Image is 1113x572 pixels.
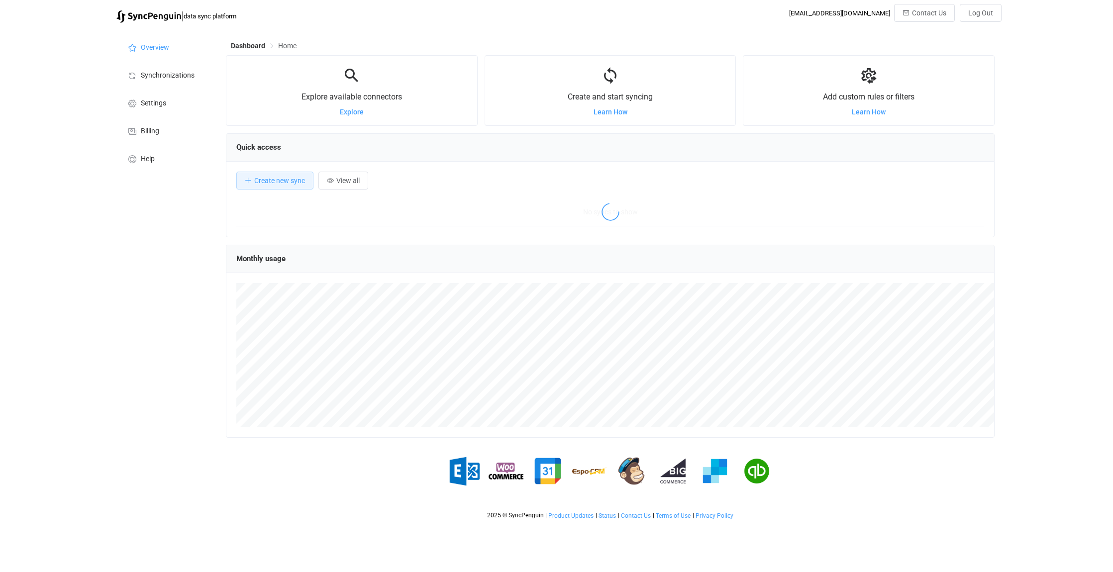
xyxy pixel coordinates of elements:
[568,92,653,101] span: Create and start syncing
[231,42,265,50] span: Dashboard
[530,454,565,488] img: google.png
[116,116,216,144] a: Billing
[695,512,734,519] a: Privacy Policy
[116,61,216,89] a: Synchronizations
[116,89,216,116] a: Settings
[116,144,216,172] a: Help
[545,512,547,519] span: |
[141,127,159,135] span: Billing
[116,10,181,23] img: syncpenguin.svg
[254,177,305,185] span: Create new sync
[598,512,616,519] a: Status
[968,9,993,17] span: Log Out
[696,512,733,519] span: Privacy Policy
[141,155,155,163] span: Help
[894,4,955,22] button: Contact Us
[621,512,651,519] span: Contact Us
[278,42,297,50] span: Home
[596,512,597,519] span: |
[447,454,482,488] img: exchange.png
[141,72,195,80] span: Synchronizations
[318,172,368,190] button: View all
[852,108,886,116] a: Learn How
[693,512,694,519] span: |
[340,108,364,116] a: Explore
[231,42,297,49] div: Breadcrumb
[181,9,184,23] span: |
[614,454,649,488] img: mailchimp.png
[487,512,544,519] span: 2025 © SyncPenguin
[653,512,654,519] span: |
[823,92,914,101] span: Add custom rules or filters
[656,454,691,488] img: big-commerce.png
[960,4,1002,22] button: Log Out
[548,512,594,519] a: Product Updates
[336,177,360,185] span: View all
[116,33,216,61] a: Overview
[548,512,594,519] span: Product Updates
[789,9,890,17] div: [EMAIL_ADDRESS][DOMAIN_NAME]
[489,454,523,488] img: woo-commerce.png
[184,12,236,20] span: data sync platform
[302,92,402,101] span: Explore available connectors
[912,9,946,17] span: Contact Us
[594,108,627,116] a: Learn How
[236,254,286,263] span: Monthly usage
[141,99,166,107] span: Settings
[618,512,619,519] span: |
[236,143,281,152] span: Quick access
[620,512,651,519] a: Contact Us
[141,44,169,52] span: Overview
[572,454,607,488] img: espo-crm.png
[656,512,691,519] span: Terms of Use
[739,454,774,488] img: quickbooks.png
[116,9,236,23] a: |data sync platform
[655,512,691,519] a: Terms of Use
[236,172,313,190] button: Create new sync
[698,454,732,488] img: sendgrid.png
